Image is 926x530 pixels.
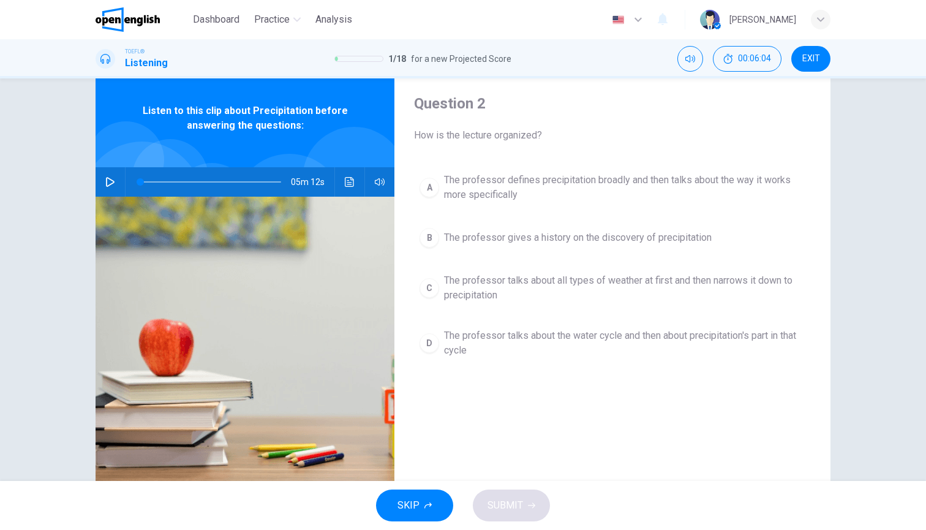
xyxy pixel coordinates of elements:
[414,222,811,253] button: BThe professor gives a history on the discovery of precipitation
[700,10,720,29] img: Profile picture
[420,178,439,197] div: A
[444,230,712,245] span: The professor gives a history on the discovery of precipitation
[249,9,306,31] button: Practice
[414,167,811,208] button: AThe professor defines precipitation broadly and then talks about the way it works more specifically
[188,9,244,31] button: Dashboard
[611,15,626,25] img: en
[388,51,406,66] span: 1 / 18
[420,228,439,248] div: B
[96,7,188,32] a: OpenEnglish logo
[125,56,168,70] h1: Listening
[315,12,352,27] span: Analysis
[444,328,805,358] span: The professor talks about the water cycle and then about precipitation's part in that cycle
[713,46,781,72] button: 00:06:04
[444,173,805,202] span: The professor defines precipitation broadly and then talks about the way it works more specifically
[420,278,439,298] div: C
[96,197,394,495] img: Listen to this clip about Precipitation before answering the questions:
[729,12,796,27] div: [PERSON_NAME]
[397,497,420,514] span: SKIP
[291,167,334,197] span: 05m 12s
[311,9,357,31] button: Analysis
[193,12,239,27] span: Dashboard
[414,268,811,308] button: CThe professor talks about all types of weather at first and then narrows it down to precipitation
[677,46,703,72] div: Mute
[411,51,511,66] span: for a new Projected Score
[713,46,781,72] div: Hide
[414,94,811,113] h4: Question 2
[414,323,811,363] button: DThe professor talks about the water cycle and then about precipitation's part in that cycle
[414,128,811,143] span: How is the lecture organized?
[802,54,820,64] span: EXIT
[791,46,830,72] button: EXIT
[738,54,771,64] span: 00:06:04
[125,47,145,56] span: TOEFL®
[135,104,355,133] span: Listen to this clip about Precipitation before answering the questions:
[376,490,453,521] button: SKIP
[444,273,805,303] span: The professor talks about all types of weather at first and then narrows it down to precipitation
[420,333,439,353] div: D
[96,7,160,32] img: OpenEnglish logo
[340,167,359,197] button: Click to see the audio transcription
[254,12,290,27] span: Practice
